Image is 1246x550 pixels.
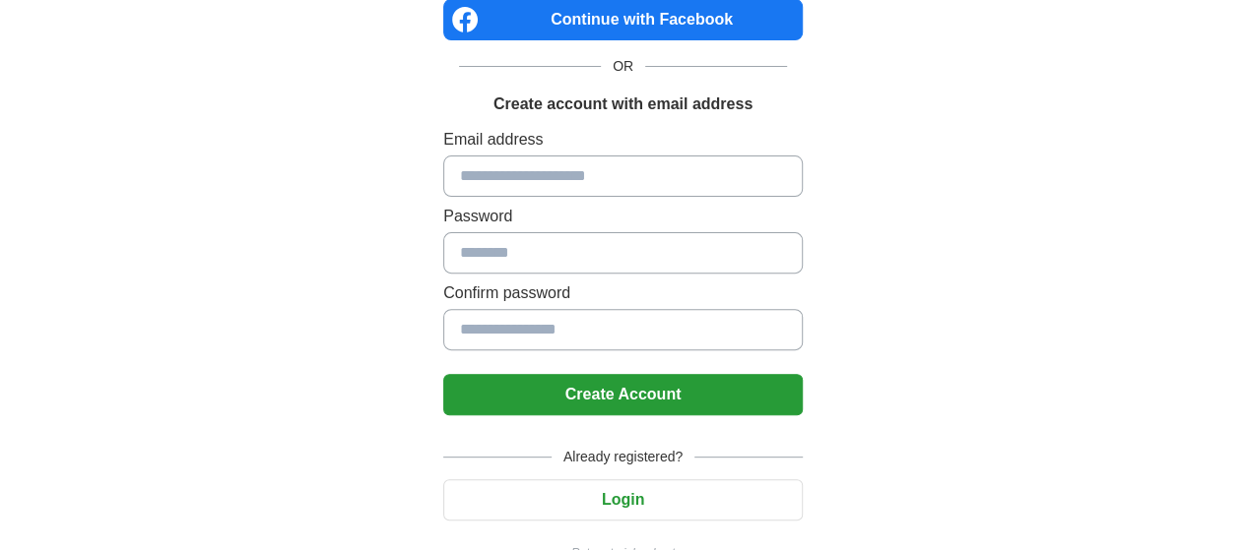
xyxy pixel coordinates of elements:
label: Confirm password [443,281,803,305]
button: Login [443,479,803,520]
span: OR [601,56,645,77]
label: Password [443,205,803,228]
span: Already registered? [552,447,694,467]
button: Create Account [443,374,803,415]
a: Login [443,491,803,508]
label: Email address [443,128,803,152]
h1: Create account with email address [493,92,753,116]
